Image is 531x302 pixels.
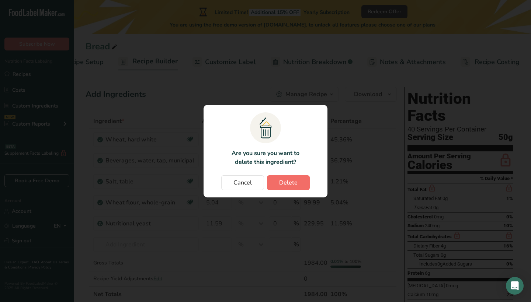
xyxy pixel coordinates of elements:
button: Delete [267,175,310,190]
button: Cancel [221,175,264,190]
span: Delete [279,178,298,187]
span: Cancel [233,178,252,187]
div: Open Intercom Messenger [506,277,524,295]
p: Are you sure you want to delete this ingredient? [227,149,303,166]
